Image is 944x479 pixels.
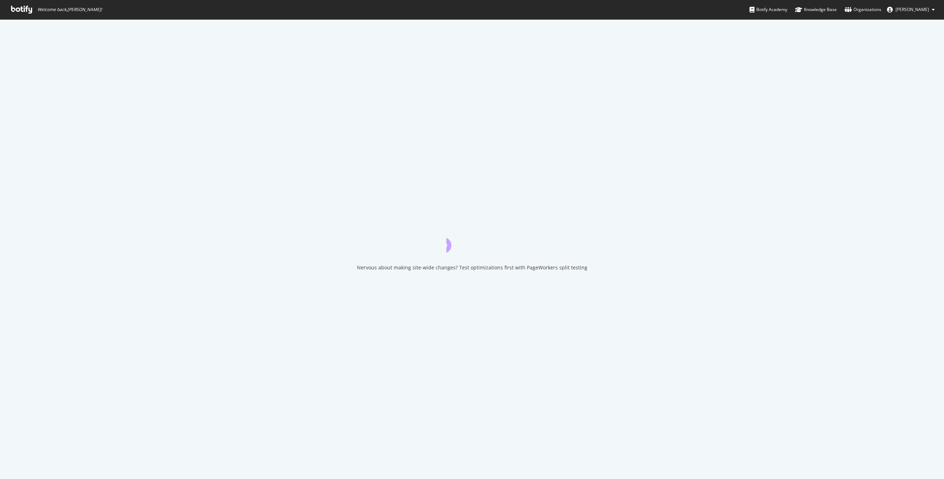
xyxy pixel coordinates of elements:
[881,4,940,15] button: [PERSON_NAME]
[896,6,929,12] span: Juan Batres
[446,227,498,253] div: animation
[795,6,837,13] div: Knowledge Base
[37,7,102,12] span: Welcome back, [PERSON_NAME] !
[750,6,787,13] div: Botify Academy
[357,264,587,271] div: Nervous about making site-wide changes? Test optimizations first with PageWorkers split testing
[845,6,881,13] div: Organizations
